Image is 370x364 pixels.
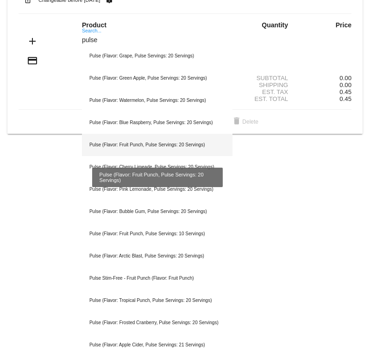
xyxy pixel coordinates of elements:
[240,82,296,88] div: Shipping
[240,75,296,82] div: Subtotal
[82,312,232,334] div: Pulse (Flavor: Frosted Cranberry, Pulse Servings: 20 Servings)
[240,88,296,95] div: Est. Tax
[296,75,351,82] div: 0.00
[224,113,266,130] button: Delete
[82,223,232,245] div: Pulse (Flavor: Fruit Punch, Pulse Servings: 10 Servings)
[339,95,351,102] span: 0.45
[336,21,351,29] strong: Price
[27,36,38,47] mat-icon: add
[262,21,288,29] strong: Quantity
[339,82,351,88] span: 0.00
[82,201,232,223] div: Pulse (Flavor: Bubble Gum, Pulse Servings: 20 Servings)
[27,55,38,66] mat-icon: credit_card
[82,289,232,312] div: Pulse (Flavor: Tropical Punch, Pulse Servings: 20 Servings)
[82,67,232,89] div: Pulse (Flavor: Green Apple, Pulse Servings: 20 Servings)
[82,134,232,156] div: Pulse (Flavor: Fruit Punch, Pulse Servings: 20 Servings)
[339,88,351,95] span: 0.45
[82,156,232,178] div: Pulse (Flavor: Cherry Limeade, Pulse Servings: 20 Servings)
[82,37,232,44] input: Search...
[231,116,242,127] mat-icon: delete
[82,334,232,356] div: Pulse (Flavor: Apple Cider, Pulse Servings: 21 Servings)
[82,21,107,29] strong: Product
[231,119,258,125] span: Delete
[240,95,296,102] div: Est. Total
[82,89,232,112] div: Pulse (Flavor: Watermelon, Pulse Servings: 20 Servings)
[82,267,232,289] div: Pulse Stim-Free - Fruit Punch (Flavor: Fruit Punch)
[82,245,232,267] div: Pulse (Flavor: Arctic Blast, Pulse Servings: 20 Servings)
[82,45,232,67] div: Pulse (Flavor: Grape, Pulse Servings: 20 Servings)
[82,178,232,201] div: Pulse (Flavor: Pink Lemonade, Pulse Servings: 20 Servings)
[82,112,232,134] div: Pulse (Flavor: Blue Raspberry, Pulse Servings: 20 Servings)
